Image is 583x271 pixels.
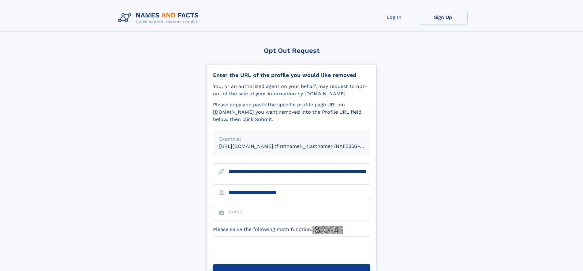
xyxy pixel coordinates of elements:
[213,101,370,123] div: Please copy and paste the specific profile page URL on [DOMAIN_NAME] you want removed into the Pr...
[219,135,364,143] div: Example:
[207,47,377,54] div: Opt Out Request
[419,10,468,25] a: Sign Up
[213,72,370,79] div: Enter the URL of the profile you would like removed
[213,83,370,97] div: You, or an authorized agent on your behalf, may request to opt-out of the sale of your informatio...
[219,143,382,149] small: [URL][DOMAIN_NAME]<firstname>_<lastname>/NAF325G-xxxxxxxx
[213,226,343,234] label: Please solve the following math function:
[370,10,419,25] a: Log In
[116,10,204,26] img: Logo Names and Facts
